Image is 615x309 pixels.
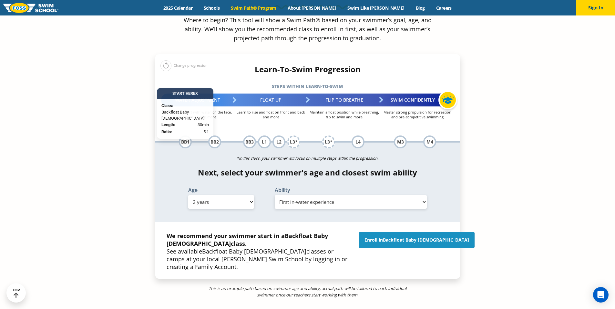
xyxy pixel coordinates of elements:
div: Start Here [157,88,213,99]
span: Backfloat Baby [DEMOGRAPHIC_DATA] [167,232,328,247]
h5: Steps within Learn-to-Swim [155,82,460,91]
p: This is an example path based on swimmer age and ability, actual path will be tailored to each in... [207,285,408,298]
div: L4 [352,135,364,148]
strong: Ratio: [161,129,172,134]
div: Change progression [160,60,208,71]
span: 30min [198,121,209,128]
div: Flip to Breathe [308,94,381,106]
span: X [195,91,198,96]
a: Blog [410,5,430,11]
div: BB2 [208,135,221,148]
p: Where to begin? This tool will show a Swim Path® based on your swimmer’s goal, age, and ability. ... [181,15,434,43]
strong: Length: [161,122,175,127]
div: L1 [258,135,271,148]
div: Float Up [234,94,308,106]
div: L2 [272,135,285,148]
a: Swim Like [PERSON_NAME] [342,5,410,11]
label: Age [188,187,254,193]
div: M3 [394,135,407,148]
a: Careers [430,5,457,11]
div: TOP [13,288,20,298]
strong: We recommend your swimmer start in a class. [167,232,328,247]
p: See available classes or camps at your local [PERSON_NAME] Swim School by logging in or creating ... [167,232,353,271]
div: M4 [423,135,436,148]
p: Learn to rise and float on front and back and more [234,110,308,119]
img: FOSS Swim School Logo [3,3,58,13]
h4: Next, select your swimmer's age and closest swim ability [155,168,460,177]
p: Maintain a float position while breathing, flip to swim and more [308,110,381,119]
span: Backfloat Baby [DEMOGRAPHIC_DATA] [202,247,306,255]
h4: Learn-To-Swim Progression [155,65,460,74]
div: Open Intercom Messenger [593,287,609,303]
p: *In this class, your swimmer will focus on multiple steps within the progression. [155,154,460,163]
label: Ability [275,187,427,193]
span: Backfloat Baby [DEMOGRAPHIC_DATA] [383,237,469,243]
span: Backfloat Baby [DEMOGRAPHIC_DATA] [161,109,209,121]
div: BB3 [243,135,256,148]
a: Schools [198,5,225,11]
a: Enroll inBackfloat Baby [DEMOGRAPHIC_DATA] [359,232,475,248]
a: Swim Path® Program [225,5,282,11]
strong: Class: [161,103,173,108]
a: About [PERSON_NAME] [282,5,342,11]
span: 5:1 [203,129,209,135]
div: BB1 [179,135,192,148]
div: Swim Confidently [381,94,454,106]
p: Master strong propulsion for recreation and pre-competitive swimming [381,110,454,119]
a: 2025 Calendar [158,5,198,11]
